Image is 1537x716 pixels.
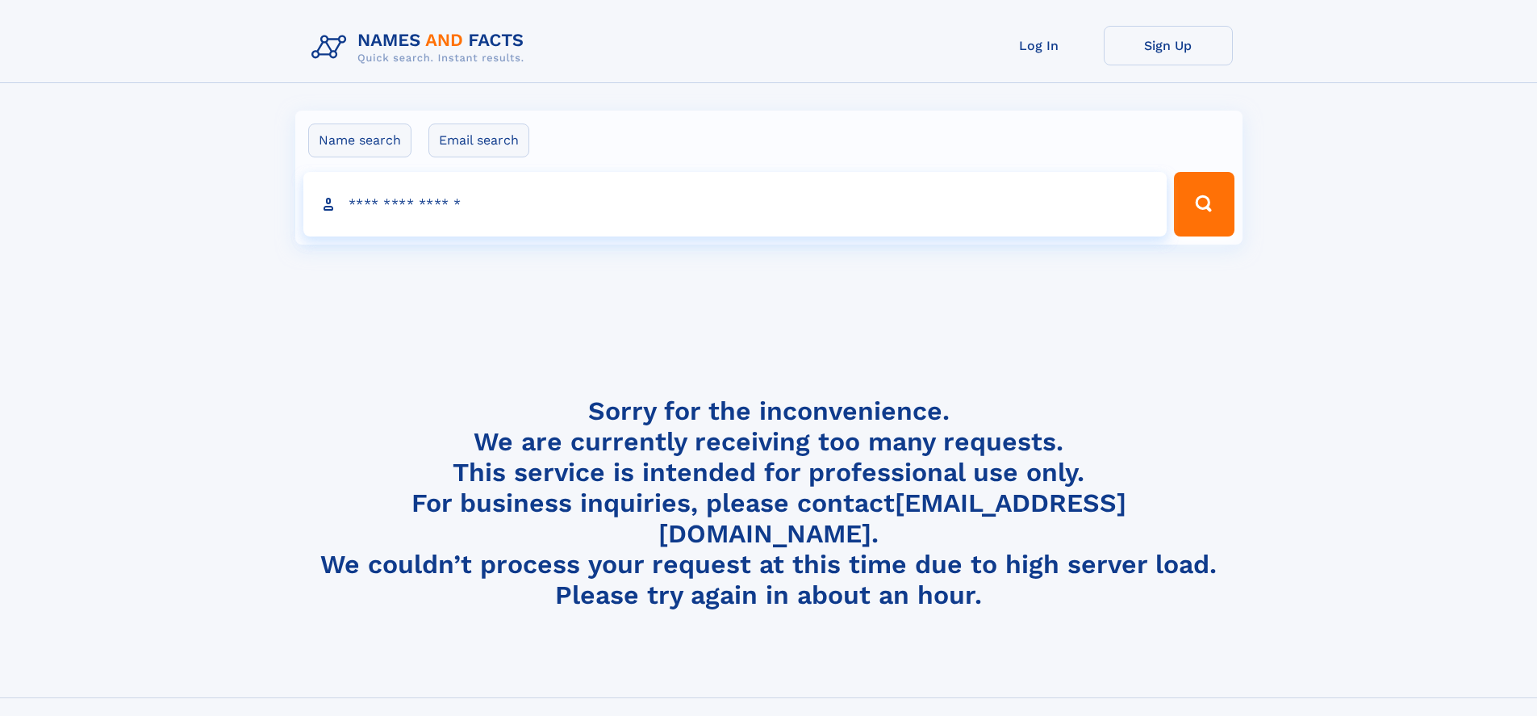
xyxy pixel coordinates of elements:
[428,124,529,157] label: Email search
[1174,172,1234,237] button: Search Button
[305,396,1233,611] h4: Sorry for the inconvenience. We are currently receiving too many requests. This service is intend...
[975,26,1104,65] a: Log In
[305,26,537,69] img: Logo Names and Facts
[658,488,1126,549] a: [EMAIL_ADDRESS][DOMAIN_NAME]
[1104,26,1233,65] a: Sign Up
[303,172,1167,237] input: search input
[308,124,411,157] label: Name search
